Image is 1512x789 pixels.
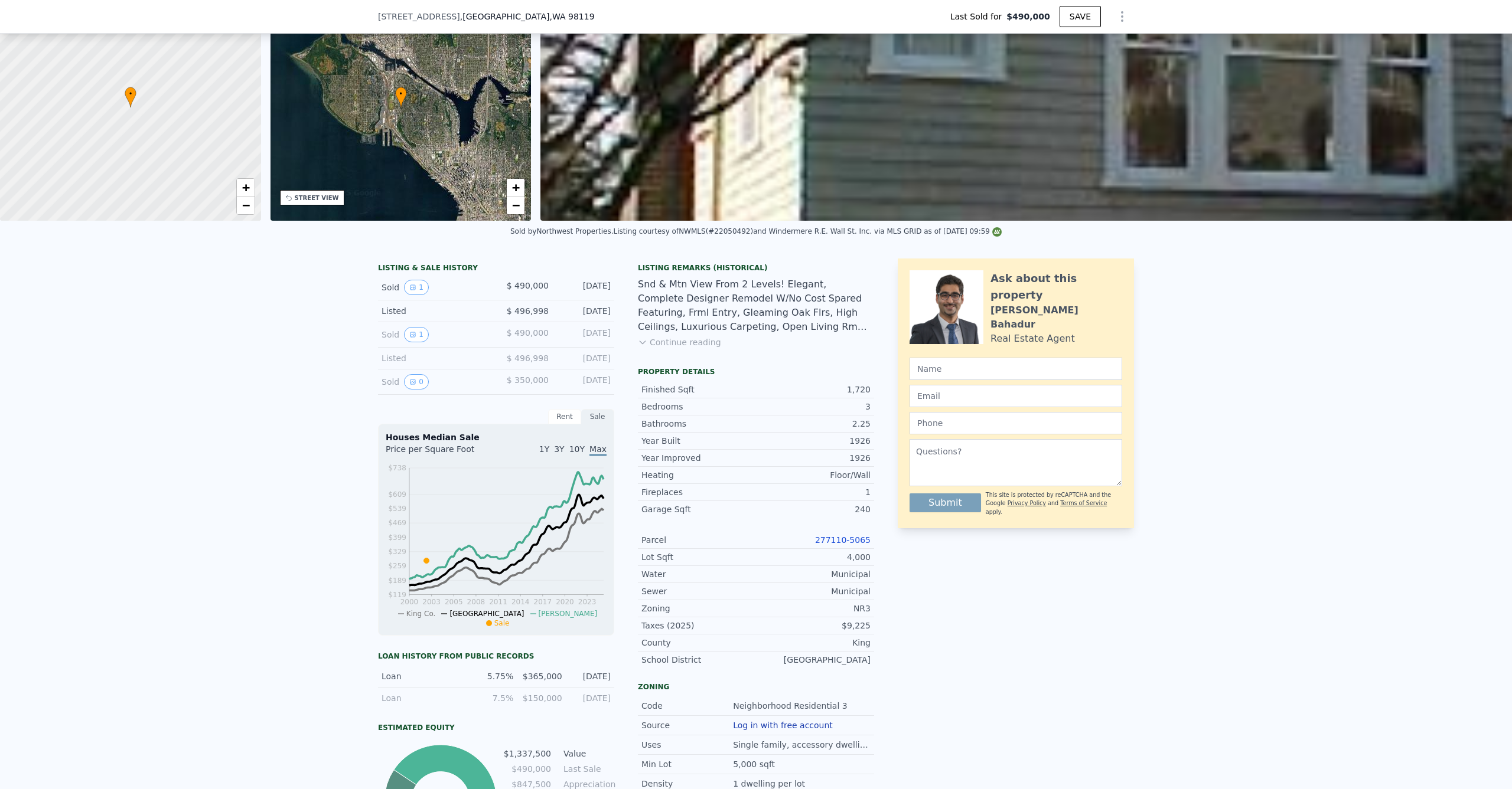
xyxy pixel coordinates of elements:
button: Submit [910,493,981,512]
tspan: $399 [388,533,406,542]
div: NR3 [756,603,871,614]
span: + [242,180,249,195]
button: Show Options [1110,5,1134,28]
input: Phone [910,412,1122,434]
div: King [756,637,871,649]
span: [STREET_ADDRESS] [378,11,460,22]
div: • [125,87,136,107]
div: Min Lot [641,758,733,770]
a: Zoom out [507,197,524,214]
div: Parcel [641,534,756,546]
div: [DATE] [558,327,611,342]
div: Bathrooms [641,418,756,430]
div: [DATE] [569,692,611,704]
div: Finished Sqft [641,384,756,395]
div: [DATE] [558,280,611,295]
div: Sale [581,409,614,424]
div: Water [641,568,756,580]
div: 1 [756,486,871,498]
div: Bedrooms [641,401,756,412]
tspan: $329 [388,548,406,556]
div: [GEOGRAPHIC_DATA] [756,654,871,666]
div: Sold [382,327,487,342]
span: $490,000 [1006,11,1050,22]
td: Value [561,747,614,760]
div: 5.75% [472,670,513,682]
button: View historical data [404,327,429,342]
button: Continue reading [638,336,721,348]
div: Houses Median Sale [386,431,607,443]
div: [DATE] [558,374,611,389]
div: Loan [382,670,465,682]
td: Last Sale [561,762,614,775]
div: School District [641,654,756,666]
div: 7.5% [472,692,513,704]
div: Listed [382,352,487,364]
span: • [395,89,407,99]
tspan: 2017 [534,598,552,606]
div: Uses [641,739,733,751]
tspan: 2000 [400,598,419,606]
tspan: 2014 [511,598,530,606]
div: 1926 [756,435,871,447]
div: Garage Sqft [641,503,756,515]
tspan: $259 [388,562,406,570]
a: Terms of Service [1060,500,1107,506]
tspan: 2008 [467,598,485,606]
div: Loan [382,692,465,704]
span: Last Sold for [950,11,1007,22]
span: , WA 98119 [549,12,594,21]
input: Name [910,358,1122,380]
div: Sewer [641,585,756,597]
tspan: 2023 [578,598,597,606]
span: 3Y [554,444,564,454]
tspan: $469 [388,519,406,527]
div: Listing Remarks (Historical) [638,263,874,273]
div: Property details [638,367,874,377]
div: $150,000 [520,692,562,704]
div: 4,000 [756,551,871,563]
div: Year Improved [641,452,756,464]
tspan: $189 [388,577,406,585]
button: View historical data [404,374,429,389]
div: Zoning [641,603,756,614]
input: Email [910,385,1122,407]
div: Heating [641,469,756,481]
span: − [242,198,249,212]
span: King Co. [406,610,436,618]
div: Taxes (2025) [641,620,756,631]
td: $1,337,500 [503,747,552,760]
div: [DATE] [558,352,611,364]
button: Log in with free account [733,721,833,730]
div: Year Built [641,435,756,447]
span: $ 496,998 [507,306,549,316]
div: • [395,87,407,107]
span: 10Y [569,444,585,454]
div: Estimated Equity [378,723,614,732]
div: Municipal [756,585,871,597]
div: Loan history from public records [378,652,614,661]
div: Price per Square Foot [386,443,496,462]
tspan: $738 [388,464,406,472]
span: • [125,89,136,99]
span: $ 490,000 [507,328,549,338]
button: View historical data [404,280,429,295]
span: $ 490,000 [507,281,549,290]
div: [PERSON_NAME] Bahadur [990,303,1122,332]
div: 3 [756,401,871,412]
div: Single family, accessory dwellings. [733,739,871,751]
div: 240 [756,503,871,515]
div: Code [641,700,733,712]
div: 2.25 [756,418,871,430]
div: Sold [382,280,487,295]
tspan: $539 [388,505,406,513]
div: Lot Sqft [641,551,756,563]
div: County [641,637,756,649]
span: − [512,198,520,212]
div: Neighborhood Residential 3 [733,700,850,712]
div: Rent [548,409,581,424]
tspan: 2011 [489,598,507,606]
img: NWMLS Logo [992,227,1002,237]
div: This site is protected by reCAPTCHA and the Google and apply. [986,491,1122,516]
div: Zoning [638,682,874,692]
